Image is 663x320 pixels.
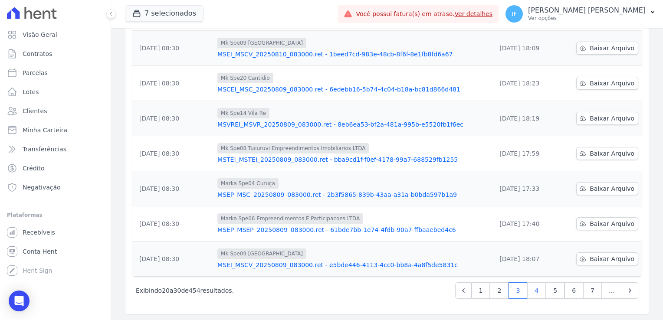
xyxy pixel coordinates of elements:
[7,210,104,220] div: Plataformas
[23,228,55,237] span: Recebíveis
[3,121,107,139] a: Minha Carteira
[492,206,566,242] td: [DATE] 17:40
[132,136,214,171] td: [DATE] 08:30
[217,120,489,129] a: MSVREI_MSVR_20250809_083000.ret - 8eb6ea53-bf2a-481a-995b-e5520fb1f6ec
[576,217,638,230] a: Baixar Arquivo
[23,183,61,192] span: Negativação
[23,88,39,96] span: Lotes
[601,282,622,299] span: …
[576,182,638,195] a: Baixar Arquivo
[590,114,634,123] span: Baixar Arquivo
[512,11,517,17] span: IF
[217,225,489,234] a: MSEP_MSEP_20250809_083000.ret - 61bde7bb-1e74-4fdb-90a7-ffbaaebed4c6
[132,101,214,136] td: [DATE] 08:30
[217,155,489,164] a: MSTEI_MSTEI_20250809_083000.ret - bba9cd1f-f0ef-4178-99a7-688529fb1255
[132,206,214,242] td: [DATE] 08:30
[3,179,107,196] a: Negativação
[509,282,527,299] a: 3
[3,64,107,82] a: Parcelas
[125,5,203,22] button: 7 selecionados
[455,282,472,299] a: Previous
[546,282,565,299] a: 5
[3,26,107,43] a: Visão Geral
[527,282,546,299] a: 4
[3,45,107,62] a: Contratos
[583,282,602,299] a: 7
[3,102,107,120] a: Clientes
[23,164,45,173] span: Crédito
[217,261,489,269] a: MSEI_MSCV_20250809_083000.ret - e5bde446-4113-4cc0-bb8a-4a8f5de5831c
[217,38,306,48] span: Mk Spe09 [GEOGRAPHIC_DATA]
[3,83,107,101] a: Lotes
[590,184,634,193] span: Baixar Arquivo
[162,287,170,294] span: 20
[132,66,214,101] td: [DATE] 08:30
[622,282,638,299] a: Next
[23,107,47,115] span: Clientes
[23,69,48,77] span: Parcelas
[23,49,52,58] span: Contratos
[590,149,634,158] span: Baixar Arquivo
[455,10,493,17] a: Ver detalhes
[492,101,566,136] td: [DATE] 18:19
[492,136,566,171] td: [DATE] 17:59
[132,171,214,206] td: [DATE] 08:30
[490,282,509,299] a: 2
[3,243,107,260] a: Conta Hent
[590,219,634,228] span: Baixar Arquivo
[565,282,583,299] a: 6
[3,160,107,177] a: Crédito
[23,126,67,134] span: Minha Carteira
[3,224,107,241] a: Recebíveis
[499,2,663,26] button: IF [PERSON_NAME] [PERSON_NAME] Ver opções
[174,287,181,294] span: 30
[492,31,566,66] td: [DATE] 18:09
[492,171,566,206] td: [DATE] 17:33
[23,30,57,39] span: Visão Geral
[217,143,369,153] span: Mk Spe08 Tucuruvi Empreendimentos Imobiliarios LTDA
[136,286,234,295] p: Exibindo a de resultados.
[590,255,634,263] span: Baixar Arquivo
[189,287,200,294] span: 454
[132,242,214,277] td: [DATE] 08:30
[217,50,489,59] a: MSEI_MSCV_20250810_083000.ret - 1beed7cd-983e-48cb-8f6f-8e1fb8fd6a67
[576,112,638,125] a: Baixar Arquivo
[217,190,489,199] a: MSEP_MSC_20250809_083000.ret - 2b3f5865-839b-43aa-a31a-b0bda597b1a9
[217,213,363,224] span: Marka Spe06 Empreendimentos E Participacoes LTDA
[590,79,634,88] span: Baixar Arquivo
[576,147,638,160] a: Baixar Arquivo
[23,247,57,256] span: Conta Hent
[492,66,566,101] td: [DATE] 18:23
[217,85,489,94] a: MSCEI_MSC_20250809_083000.ret - 6edebb16-5b74-4c04-b18a-bc81d866d481
[132,31,214,66] td: [DATE] 08:30
[3,140,107,158] a: Transferências
[472,282,490,299] a: 1
[9,291,30,311] div: Open Intercom Messenger
[590,44,634,52] span: Baixar Arquivo
[576,42,638,55] a: Baixar Arquivo
[217,108,269,118] span: Mk Spe14 Vila Re
[217,178,279,189] span: Marka Spe04 Curuça
[356,10,492,19] span: Você possui fatura(s) em atraso.
[576,77,638,90] a: Baixar Arquivo
[576,252,638,265] a: Baixar Arquivo
[492,242,566,277] td: [DATE] 18:07
[217,73,273,83] span: Mk Spe20 Cantidio
[23,145,66,153] span: Transferências
[217,248,306,259] span: Mk Spe09 [GEOGRAPHIC_DATA]
[528,6,646,15] p: [PERSON_NAME] [PERSON_NAME]
[528,15,646,22] p: Ver opções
